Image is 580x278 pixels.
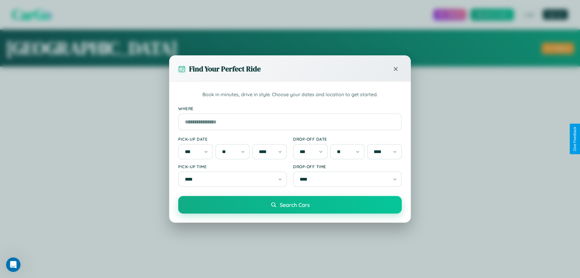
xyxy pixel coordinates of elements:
label: Where [178,106,402,111]
label: Drop-off Date [293,136,402,142]
span: Search Cars [280,201,310,208]
p: Book in minutes, drive in style. Choose your dates and location to get started. [178,91,402,99]
label: Drop-off Time [293,164,402,169]
label: Pick-up Date [178,136,287,142]
label: Pick-up Time [178,164,287,169]
h3: Find Your Perfect Ride [189,64,261,74]
button: Search Cars [178,196,402,214]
